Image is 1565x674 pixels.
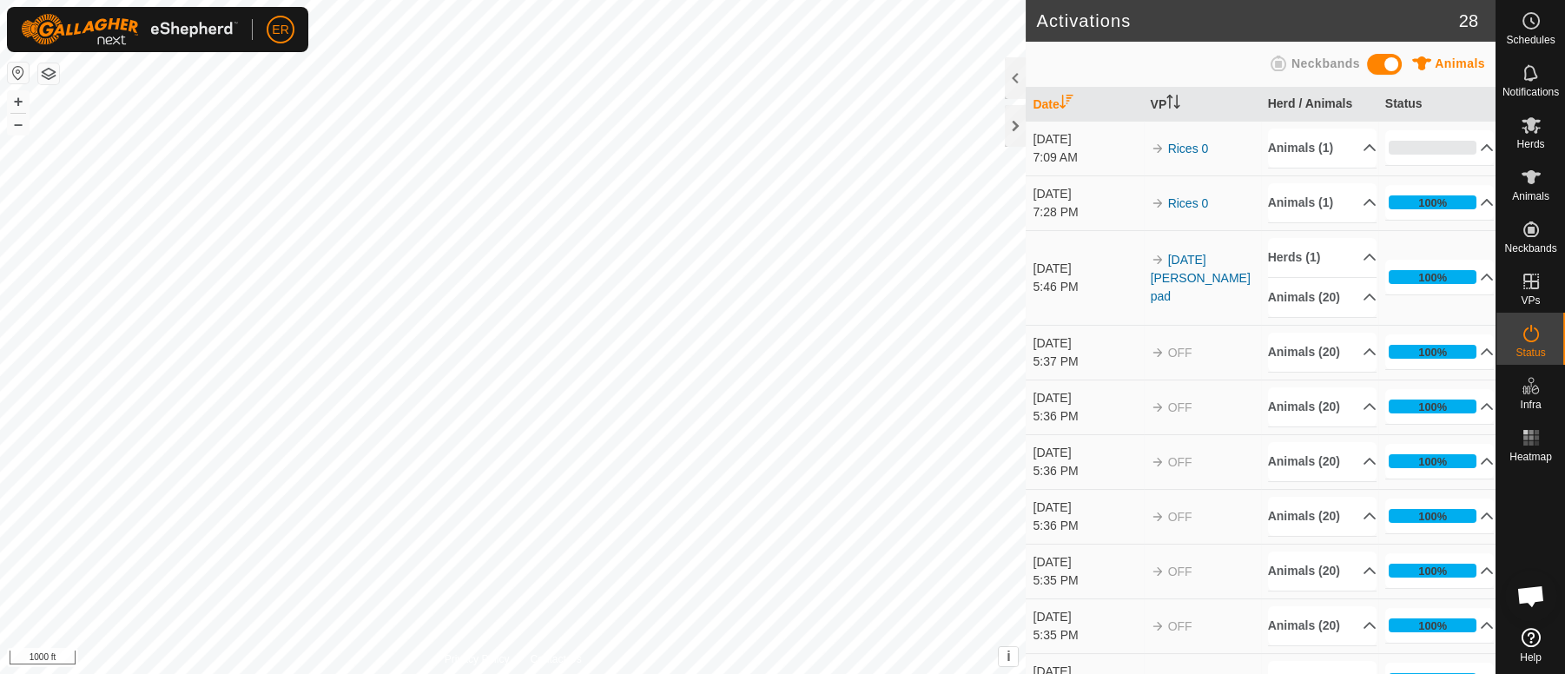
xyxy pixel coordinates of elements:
[1268,552,1377,591] p-accordion-header: Animals (20)
[1168,346,1192,360] span: OFF
[8,63,29,83] button: Reset Map
[1385,334,1495,369] p-accordion-header: 100%
[1151,455,1165,469] img: arrow
[1033,203,1142,221] div: 7:28 PM
[1168,565,1192,578] span: OFF
[1385,499,1495,533] p-accordion-header: 100%
[1168,455,1192,469] span: OFF
[1389,270,1477,284] div: 100%
[1033,517,1142,535] div: 5:36 PM
[1385,185,1495,220] p-accordion-header: 100%
[1385,260,1495,294] p-accordion-header: 100%
[1385,553,1495,588] p-accordion-header: 100%
[1033,149,1142,167] div: 7:09 AM
[1151,565,1165,578] img: arrow
[1261,88,1378,122] th: Herd / Animals
[1502,87,1559,97] span: Notifications
[1168,510,1192,524] span: OFF
[1515,347,1545,358] span: Status
[1504,243,1556,254] span: Neckbands
[1168,400,1192,414] span: OFF
[1505,570,1557,622] a: Open chat
[1268,278,1377,317] p-accordion-header: Animals (20)
[21,14,238,45] img: Gallagher Logo
[1418,453,1447,470] div: 100%
[1033,389,1142,407] div: [DATE]
[1033,260,1142,278] div: [DATE]
[1385,389,1495,424] p-accordion-header: 100%
[1036,10,1458,31] h2: Activations
[1151,619,1165,633] img: arrow
[1389,400,1477,413] div: 100%
[1033,553,1142,572] div: [DATE]
[8,114,29,135] button: –
[1268,387,1377,426] p-accordion-header: Animals (20)
[1520,652,1542,663] span: Help
[1418,344,1447,360] div: 100%
[1418,399,1447,415] div: 100%
[1516,139,1544,149] span: Herds
[1268,238,1377,277] p-accordion-header: Herds (1)
[1033,334,1142,353] div: [DATE]
[1268,442,1377,481] p-accordion-header: Animals (20)
[8,91,29,112] button: +
[1268,606,1377,645] p-accordion-header: Animals (20)
[1151,346,1165,360] img: arrow
[1389,454,1477,468] div: 100%
[1389,345,1477,359] div: 100%
[1512,191,1549,202] span: Animals
[1418,269,1447,286] div: 100%
[1385,444,1495,479] p-accordion-header: 100%
[1268,129,1377,168] p-accordion-header: Animals (1)
[1459,8,1478,34] span: 28
[1496,621,1565,670] a: Help
[1268,333,1377,372] p-accordion-header: Animals (20)
[1151,253,1165,267] img: arrow
[1033,499,1142,517] div: [DATE]
[1418,195,1447,211] div: 100%
[1509,452,1552,462] span: Heatmap
[1506,35,1555,45] span: Schedules
[1033,353,1142,371] div: 5:37 PM
[1033,278,1142,296] div: 5:46 PM
[1033,462,1142,480] div: 5:36 PM
[445,651,510,667] a: Privacy Policy
[530,651,581,667] a: Contact Us
[1521,295,1540,306] span: VPs
[1151,253,1251,303] a: [DATE] [PERSON_NAME] pad
[1151,400,1165,414] img: arrow
[1060,97,1073,111] p-sorticon: Activate to sort
[1151,510,1165,524] img: arrow
[1389,141,1477,155] div: 0%
[1378,88,1496,122] th: Status
[1435,56,1485,70] span: Animals
[1385,608,1495,643] p-accordion-header: 100%
[1418,618,1447,634] div: 100%
[1033,185,1142,203] div: [DATE]
[1033,626,1142,644] div: 5:35 PM
[1007,649,1010,664] span: i
[1389,618,1477,632] div: 100%
[1520,400,1541,410] span: Infra
[1033,444,1142,462] div: [DATE]
[1026,88,1143,122] th: Date
[1418,563,1447,579] div: 100%
[999,647,1018,666] button: i
[1033,572,1142,590] div: 5:35 PM
[1268,497,1377,536] p-accordion-header: Animals (20)
[38,63,59,84] button: Map Layers
[1168,619,1192,633] span: OFF
[1151,142,1165,155] img: arrow
[1418,508,1447,525] div: 100%
[1168,196,1209,210] a: Rices 0
[1033,608,1142,626] div: [DATE]
[1389,509,1477,523] div: 100%
[1033,130,1142,149] div: [DATE]
[1033,407,1142,426] div: 5:36 PM
[272,21,288,39] span: ER
[1168,142,1209,155] a: Rices 0
[1151,196,1165,210] img: arrow
[1389,195,1477,209] div: 100%
[1144,88,1261,122] th: VP
[1166,97,1180,111] p-sorticon: Activate to sort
